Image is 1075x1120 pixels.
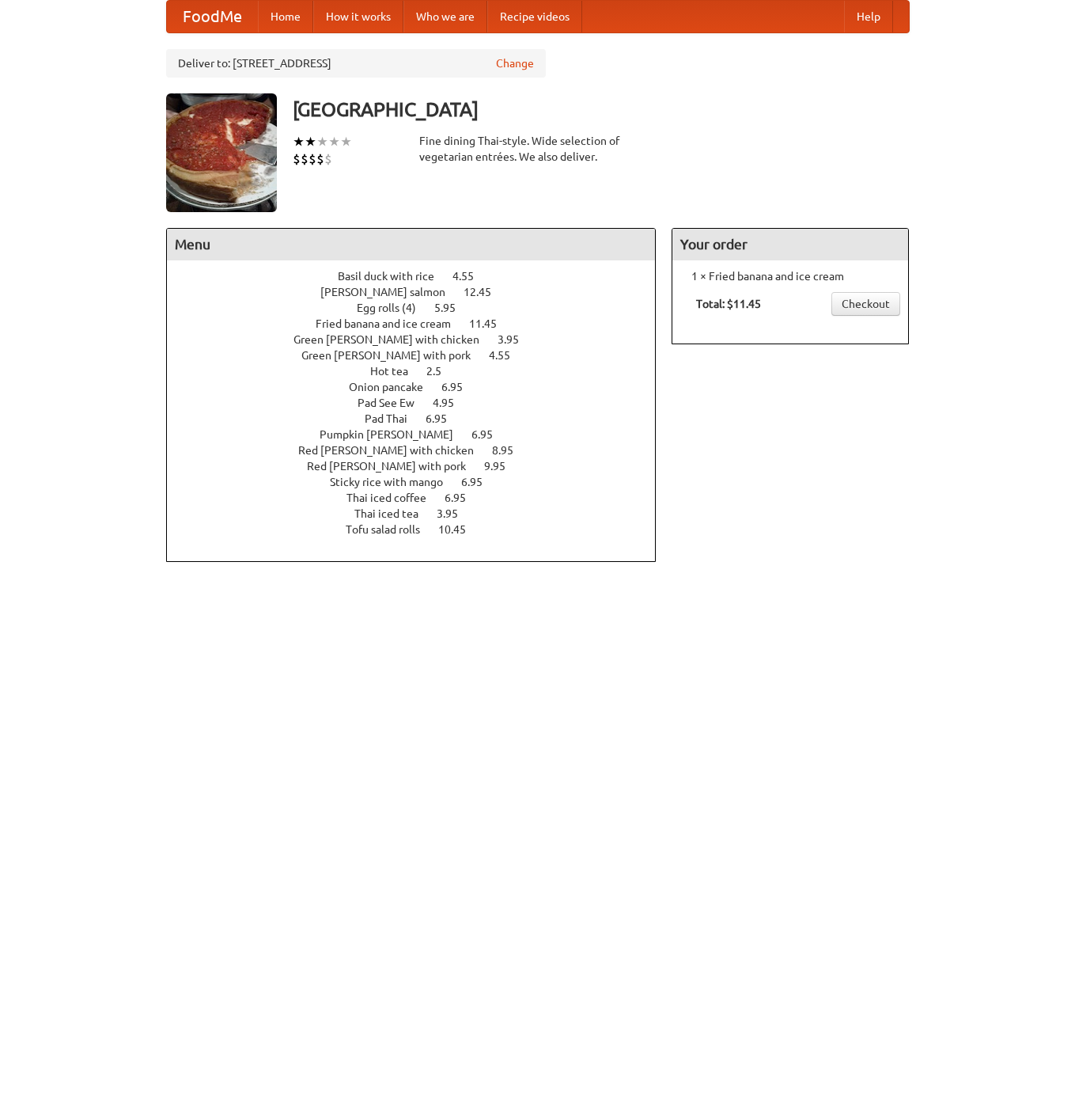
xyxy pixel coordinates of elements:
[346,492,442,504] span: Thai iced coffee
[298,444,543,457] a: Red [PERSON_NAME] with chicken 8.95
[167,1,258,32] a: FoodMe
[346,523,436,536] span: Tofu salad rolls
[426,365,457,378] span: 2.5
[167,229,656,260] h4: Menu
[346,523,495,536] a: Tofu salad rolls 10.45
[328,133,340,150] li: ★
[293,150,301,168] li: $
[316,150,324,168] li: $
[354,507,487,520] a: Thai iced tea 3.95
[445,492,482,504] span: 6.95
[338,270,503,283] a: Basil duck with rice 4.55
[370,365,471,378] a: Hot tea 2.5
[426,412,463,425] span: 6.95
[293,133,305,150] li: ★
[316,317,467,330] span: Fried banana and ice cream
[461,476,498,488] span: 6.95
[330,476,512,488] a: Sticky rice with mango 6.95
[298,444,490,457] span: Red [PERSON_NAME] with chicken
[487,1,582,32] a: Recipe videos
[313,1,403,32] a: How it works
[308,150,316,168] li: $
[358,397,430,409] span: Pad See Ew
[357,302,432,314] span: Egg rolls (4)
[307,460,535,473] a: Red [PERSON_NAME] with pork 9.95
[338,270,450,283] span: Basil duck with rice
[305,133,316,150] li: ★
[301,150,308,168] li: $
[324,150,332,168] li: $
[330,476,459,488] span: Sticky rice with mango
[471,428,509,441] span: 6.95
[433,397,470,409] span: 4.95
[370,365,424,378] span: Hot tea
[258,1,313,32] a: Home
[434,302,471,314] span: 5.95
[492,444,529,457] span: 8.95
[166,49,546,78] div: Deliver to: [STREET_ADDRESS]
[365,412,423,425] span: Pad Thai
[301,349,486,362] span: Green [PERSON_NAME] with pork
[166,93,277,212] img: angular.jpg
[316,133,328,150] li: ★
[438,523,482,536] span: 10.45
[293,333,495,346] span: Green [PERSON_NAME] with chicken
[349,381,492,393] a: Onion pancake 6.95
[844,1,893,32] a: Help
[346,492,495,504] a: Thai iced coffee 6.95
[293,333,548,346] a: Green [PERSON_NAME] with chicken 3.95
[358,397,483,409] a: Pad See Ew 4.95
[680,268,900,284] li: 1 × Fried banana and ice cream
[831,292,900,316] a: Checkout
[437,507,474,520] span: 3.95
[320,286,461,298] span: [PERSON_NAME] salmon
[696,298,761,310] b: Total: $11.45
[307,460,482,473] span: Red [PERSON_NAME] with pork
[340,133,352,150] li: ★
[498,333,535,346] span: 3.95
[320,286,520,298] a: [PERSON_NAME] salmon 12.45
[354,507,434,520] span: Thai iced tea
[489,349,526,362] span: 4.55
[365,412,476,425] a: Pad Thai 6.95
[419,133,657,165] div: Fine dining Thai-style. Wide selection of vegetarian entrées. We also deliver.
[316,317,526,330] a: Fried banana and ice cream 11.45
[301,349,539,362] a: Green [PERSON_NAME] with pork 4.55
[484,460,521,473] span: 9.95
[452,270,490,283] span: 4.55
[320,428,522,441] a: Pumpkin [PERSON_NAME] 6.95
[357,302,485,314] a: Egg rolls (4) 5.95
[672,229,908,260] h4: Your order
[441,381,479,393] span: 6.95
[464,286,507,298] span: 12.45
[320,428,469,441] span: Pumpkin [PERSON_NAME]
[293,93,910,125] h3: [GEOGRAPHIC_DATA]
[349,381,439,393] span: Onion pancake
[496,55,534,71] a: Change
[403,1,487,32] a: Who we are
[469,317,513,330] span: 11.45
